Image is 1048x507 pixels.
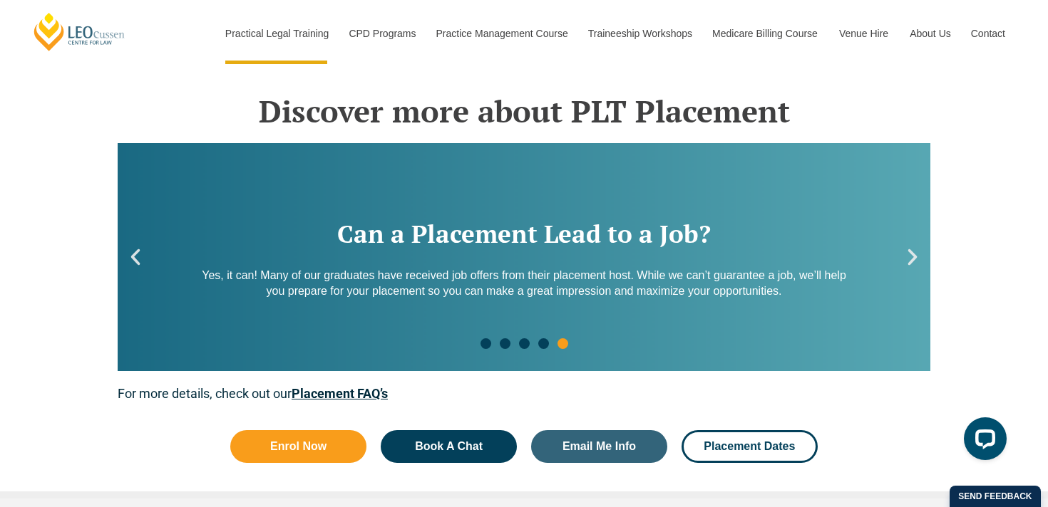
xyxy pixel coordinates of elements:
[32,11,127,52] a: [PERSON_NAME] Centre for Law
[118,143,930,371] div: 5 / 5
[481,338,491,349] span: Go to slide 1
[118,386,388,401] span: For more details, check out our
[199,268,849,300] p: Yes, it can! Many of our graduates have received job offers from their placement host. While we c...
[426,3,577,64] a: Practice Management Course
[562,441,636,452] span: Email Me Info
[215,3,339,64] a: Practical Legal Training
[415,441,483,452] span: Book A Chat
[381,430,517,463] a: Book A Chat
[577,3,702,64] a: Traineeship Workshops
[952,412,1012,471] iframe: LiveChat chat widget
[899,3,960,64] a: About Us
[558,338,568,349] span: Go to slide 5
[902,246,923,268] div: Next slide
[338,3,425,64] a: CPD Programs
[531,430,667,463] a: Email Me Info
[125,246,146,268] div: Previous slide
[118,93,930,129] h2: Discover more about PLT Placement
[960,3,1016,64] a: Contact
[292,386,388,401] a: Placement FAQ’s
[538,338,549,349] span: Go to slide 4
[270,441,327,452] span: Enrol Now
[704,441,795,452] span: Placement Dates
[519,338,530,349] span: Go to slide 3
[500,338,510,349] span: Go to slide 2
[199,221,849,246] h2: Can a Placement Lead to a Job?
[828,3,899,64] a: Venue Hire
[682,430,818,463] a: Placement Dates
[118,143,930,371] div: Slides
[230,430,366,463] a: Enrol Now
[702,3,828,64] a: Medicare Billing Course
